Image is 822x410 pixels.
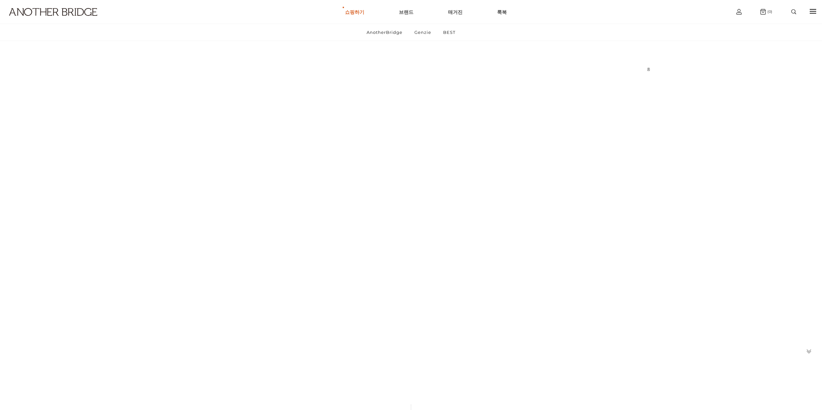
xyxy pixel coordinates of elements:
[361,24,408,41] a: AnotherBridge
[647,67,650,72] a: 홈
[438,24,461,41] a: BEST
[9,8,97,16] img: logo
[766,9,772,14] span: (0)
[497,0,507,24] a: 룩북
[399,0,413,24] a: 브랜드
[791,9,796,14] img: search
[409,24,437,41] a: Genzie
[736,9,742,15] img: cart
[345,0,364,24] a: 쇼핑하기
[448,0,463,24] a: 매거진
[760,9,772,15] a: (0)
[3,8,127,32] a: logo
[760,9,766,15] img: cart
